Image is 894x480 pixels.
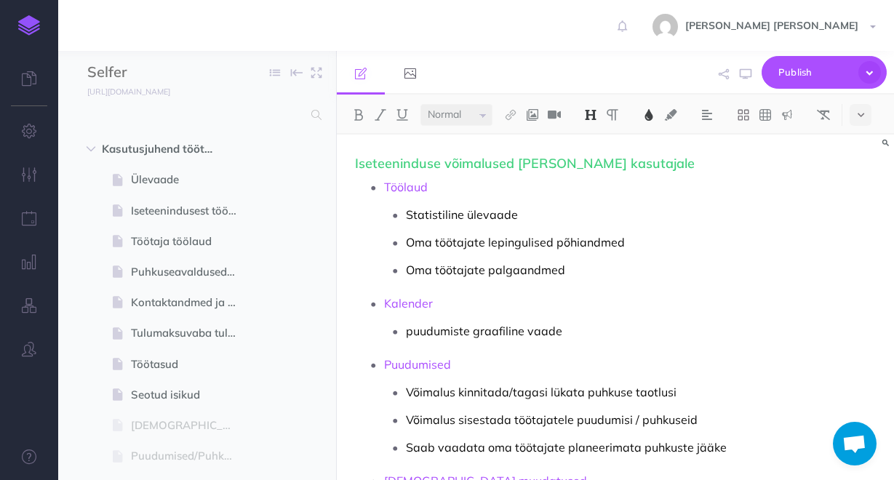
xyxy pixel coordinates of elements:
[87,102,303,128] input: Search
[526,109,539,121] img: Add image button
[87,62,258,84] input: Documentation Name
[87,87,170,97] small: [URL][DOMAIN_NAME]
[762,56,887,89] button: Publish
[355,155,695,172] span: Iseteeninduse võimalused [PERSON_NAME] kasutajale
[642,109,655,121] img: Text color button
[131,447,249,465] span: Puudumised/Puhkused
[817,109,830,121] img: Clear styles button
[374,109,387,121] img: Italic button
[406,320,876,342] p: puudumiste graafiline vaade
[406,259,876,281] p: Oma töötajate palgaandmed
[504,109,517,121] img: Link button
[131,233,249,250] span: Töötaja töölaud
[652,14,678,39] img: 0bf3c2874891d965dab3c1b08e631cda.jpg
[131,202,249,220] span: Iseteenindusest töötajale
[406,231,876,253] p: Oma töötajate lepingulised põhiandmed
[384,180,428,194] a: Töölaud
[384,357,451,372] a: Puudumised
[58,84,185,98] a: [URL][DOMAIN_NAME]
[131,171,249,188] span: Ülevaade
[396,109,409,121] img: Underline button
[781,109,794,121] img: Callout dropdown menu button
[778,61,851,84] span: Publish
[131,294,249,311] span: Kontaktandmed ja nende muutmine
[18,15,40,36] img: logo-mark.svg
[759,109,772,121] img: Create table button
[584,109,597,121] img: Headings dropdown button
[406,381,876,403] p: Võimalus kinnitada/tagasi lükata puhkuse taotlusi
[384,296,433,311] a: Kalender
[406,204,876,225] p: Statistiline ülevaade
[131,263,249,281] span: Puhkuseavaldused Iseteeninduses
[102,140,231,158] span: Kasutusjuhend töötajale
[606,109,619,121] img: Paragraph button
[406,436,876,458] p: Saab vaadata oma töötajate planeerimata puhkuste jääke
[701,109,714,121] img: Alignment dropdown menu button
[548,109,561,121] img: Add video button
[131,356,249,373] span: Töötasud
[131,386,249,404] span: Seotud isikud
[678,19,866,32] span: [PERSON_NAME] [PERSON_NAME]
[352,109,365,121] img: Bold button
[664,109,677,121] img: Text background color button
[406,409,876,431] p: Võimalus sisestada töötajatele puudumisi / puhkuseid
[833,422,877,465] a: Open chat
[131,417,249,434] span: [DEMOGRAPHIC_DATA]-archive
[131,324,249,342] span: Tulumaksuvaba tulu avaldus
